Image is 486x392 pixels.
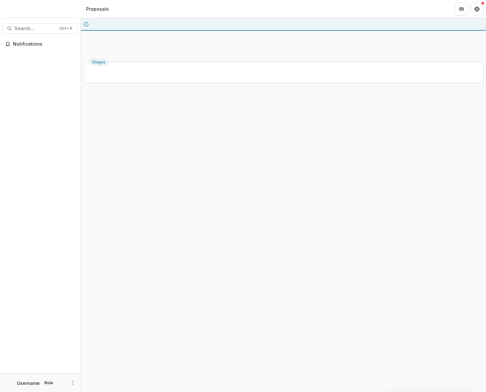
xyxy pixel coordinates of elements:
[15,26,55,31] span: Search...
[13,41,75,47] span: Notifications
[470,3,483,16] button: Get Help
[455,3,468,16] button: Partners
[17,380,40,386] p: Username
[92,60,106,64] span: Stages
[69,379,77,387] button: More
[84,4,111,14] nav: breadcrumb
[42,380,55,386] p: Role
[86,6,109,12] div: Proposals
[58,25,74,32] div: Ctrl + K
[3,23,78,34] button: Search...
[3,39,78,49] button: Notifications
